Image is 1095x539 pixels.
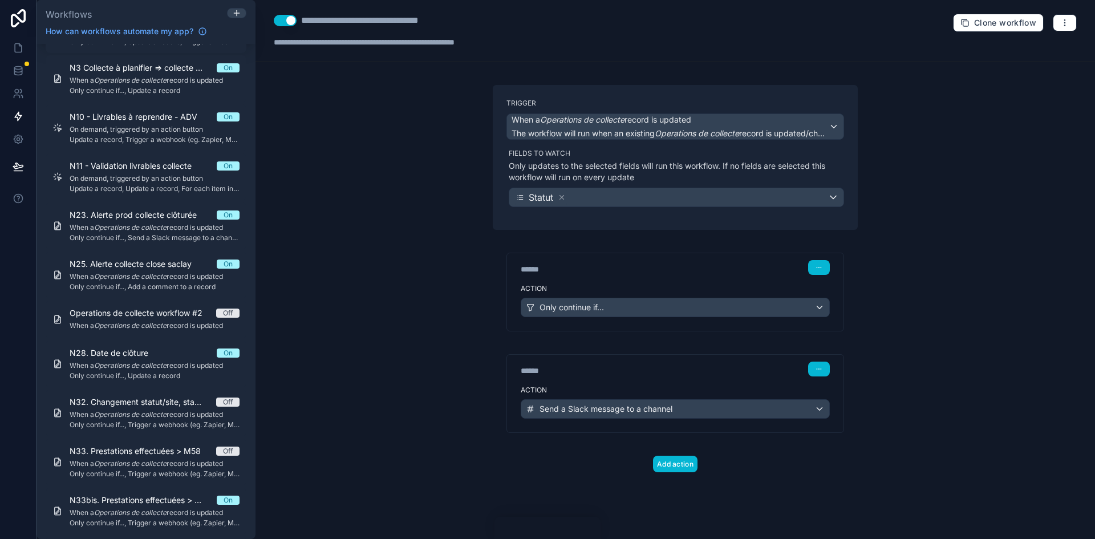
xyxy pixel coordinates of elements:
button: Clone workflow [953,14,1044,32]
button: Send a Slack message to a channel [521,399,830,419]
label: Action [521,284,830,293]
span: Only continue if... [540,302,604,313]
p: Only updates to the selected fields will run this workflow. If no fields are selected this workfl... [509,160,844,183]
span: Workflows [46,9,92,20]
a: How can workflows automate my app? [41,26,212,37]
button: Only continue if... [521,298,830,317]
label: Action [521,386,830,395]
button: Add action [653,456,697,472]
span: When a record is updated [512,114,691,125]
em: Operations de collecte [655,128,739,138]
span: The workflow will run when an existing record is updated/changed [512,128,842,138]
label: Trigger [506,99,844,108]
span: Send a Slack message to a channel [540,403,672,415]
span: Statut [529,191,553,204]
button: Statut [509,188,844,207]
button: When aOperations de collecterecord is updatedThe workflow will run when an existingOperations de ... [506,114,844,140]
em: Operations de collecte [540,115,624,124]
label: Fields to watch [509,149,844,158]
span: How can workflows automate my app? [46,26,193,37]
span: Clone workflow [974,18,1036,28]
